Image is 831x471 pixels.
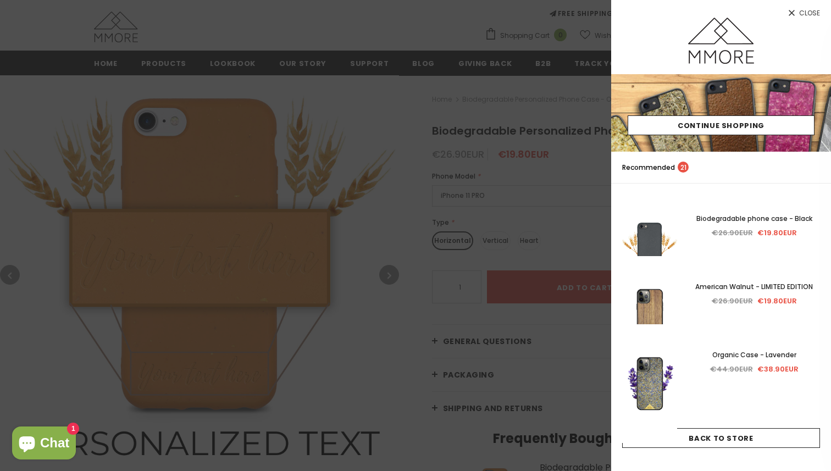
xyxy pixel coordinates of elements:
[757,364,799,374] span: €38.90EUR
[695,282,813,291] span: American Walnut - LIMITED EDITION
[712,350,796,359] span: Organic Case - Lavender
[757,296,797,306] span: €19.80EUR
[696,214,812,223] span: Biodegradable phone case - Black
[622,428,820,448] a: Back To Store
[622,162,689,173] p: Recommended
[678,162,689,173] span: 21
[799,10,820,16] span: Close
[628,115,815,135] a: Continue Shopping
[688,349,820,361] a: Organic Case - Lavender
[688,281,820,293] a: American Walnut - LIMITED EDITION
[710,364,753,374] span: €44.90EUR
[712,296,753,306] span: €26.90EUR
[9,426,79,462] inbox-online-store-chat: Shopify online store chat
[757,228,797,238] span: €19.80EUR
[712,228,753,238] span: €26.90EUR
[688,213,820,225] a: Biodegradable phone case - Black
[809,162,820,173] a: search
